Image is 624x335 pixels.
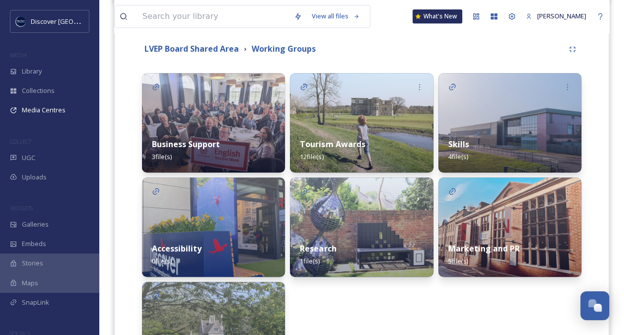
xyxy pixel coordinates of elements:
strong: LVEP Board Shared Area [144,43,239,54]
span: COLLECT [10,138,31,145]
img: 90641690-aca4-43a0-933d-c67e68adbf8c.jpg [290,177,433,277]
img: Untitled%20design%20%282%29.png [16,16,26,26]
span: Collections [22,86,55,95]
span: Galleries [22,220,49,229]
span: Discover [GEOGRAPHIC_DATA] [31,16,121,26]
strong: Tourism Awards [300,139,365,150]
img: 1e2dbd8a-cd09-4f77-a8f9-3a9a93719042.jpg [142,73,285,172]
span: WIDGETS [10,204,33,212]
strong: Skills [448,139,469,150]
a: View all files [307,6,365,26]
span: 3 file(s) [152,152,172,161]
span: 0 file(s) [152,256,172,265]
button: Open Chat [580,291,609,320]
span: 1 file(s) [300,256,320,265]
span: Media Centres [22,105,66,115]
span: Maps [22,278,38,288]
span: Library [22,67,42,76]
a: What's New [413,9,462,23]
span: MEDIA [10,51,27,59]
span: 4 file(s) [448,152,468,161]
span: 5 file(s) [448,256,468,265]
strong: Accessibility [152,243,202,254]
strong: Marketing and PR [448,243,520,254]
img: dfde90a7-404b-45e6-9575-8ff9313f1f1e.jpg [438,73,581,172]
span: 12 file(s) [300,152,323,161]
span: [PERSON_NAME] [537,11,586,20]
span: Embeds [22,239,46,249]
strong: Business Support [152,139,220,150]
strong: Working Groups [252,43,316,54]
input: Search your library [138,5,289,27]
span: Uploads [22,172,47,182]
img: 99416d89-c4b5-4178-9d70-76aeacb62484.jpg [142,177,285,277]
a: [PERSON_NAME] [521,6,591,26]
span: SnapLink [22,298,49,307]
strong: Research [300,243,336,254]
span: UGC [22,153,35,163]
img: d0b0ae60-025d-492c-aa3f-eb11bea9cc91.jpg [438,177,581,277]
span: Stories [22,258,43,268]
img: 0c84a837-7e82-45db-8c4d-a7cc46ec2f26.jpg [290,73,433,172]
